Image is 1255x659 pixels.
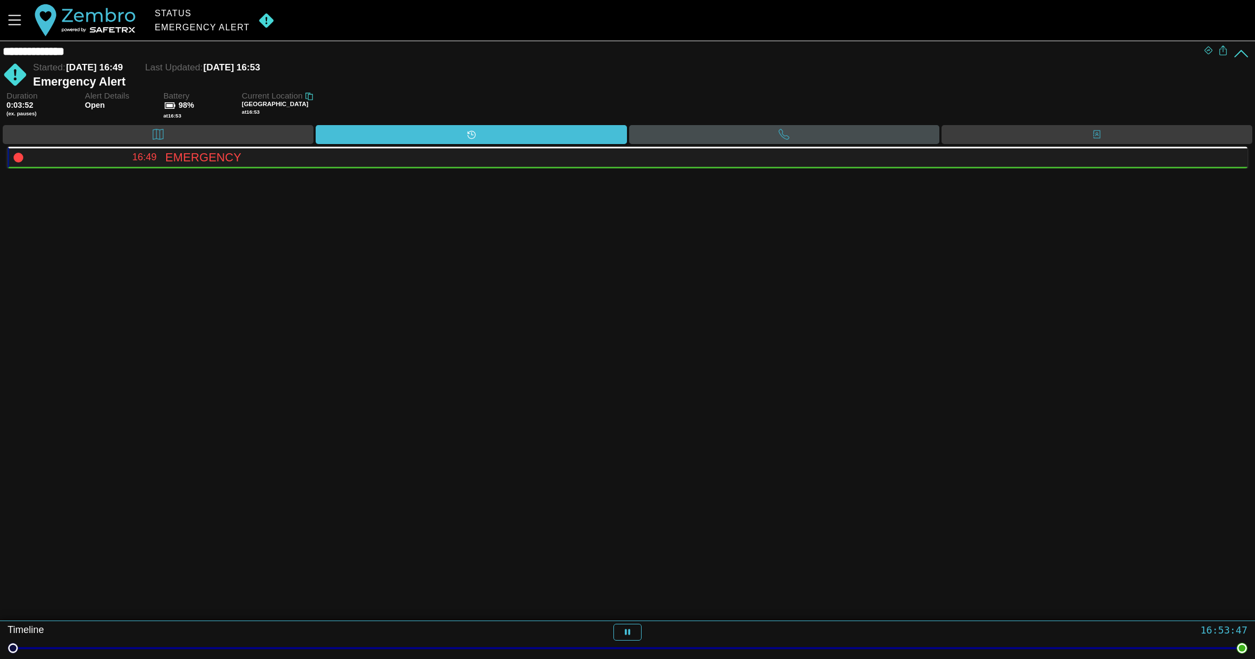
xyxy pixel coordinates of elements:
[254,12,279,29] img: MANUAL.svg
[85,92,154,101] span: Alert Details
[3,125,313,144] div: Map
[6,92,76,101] span: Duration
[6,101,34,109] span: 0:03:52
[838,624,1247,636] div: 16:53:47
[629,125,940,144] div: Call
[164,113,181,119] span: at 16:53
[316,125,627,144] div: Timeline
[164,92,233,101] span: Battery
[242,101,309,107] span: [GEOGRAPHIC_DATA]
[203,62,260,73] span: [DATE] 16:53
[33,75,1204,89] div: Emergency Alert
[942,125,1252,144] div: Contacts
[3,62,28,87] img: MANUAL.svg
[8,624,417,641] div: Timeline
[165,151,1239,165] h4: Emergency
[242,91,303,100] span: Current Location
[179,101,194,109] span: 98%
[132,152,156,162] span: 16:49
[6,110,76,117] span: (ex. pauses)
[145,62,202,73] span: Last Updated:
[242,109,260,115] span: at 16:53
[85,101,154,110] span: Open
[155,23,250,32] div: Emergency Alert
[66,62,123,73] span: [DATE] 16:49
[155,9,250,18] div: Status
[33,62,66,73] span: Started:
